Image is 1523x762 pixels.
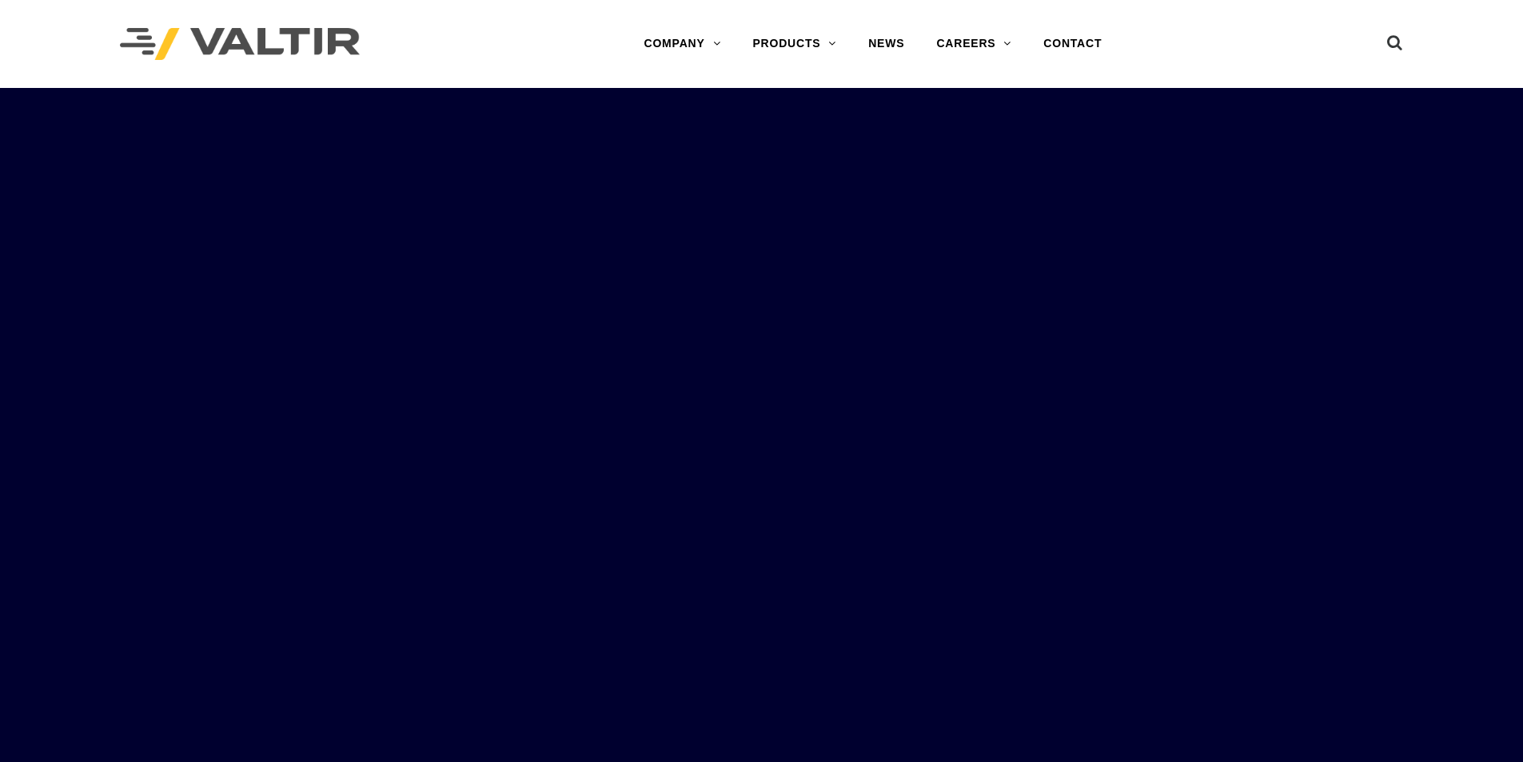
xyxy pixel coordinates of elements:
[1027,28,1118,60] a: CONTACT
[736,28,852,60] a: PRODUCTS
[628,28,736,60] a: COMPANY
[920,28,1027,60] a: CAREERS
[120,28,360,61] img: Valtir
[852,28,920,60] a: NEWS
